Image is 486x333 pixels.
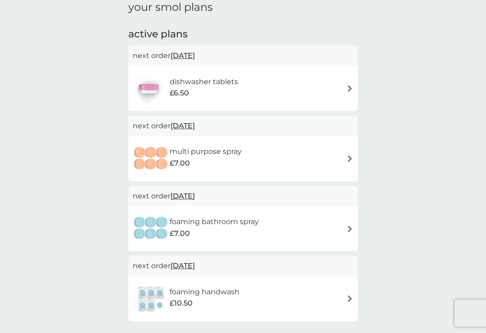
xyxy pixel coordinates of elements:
[170,157,190,169] span: £7.00
[133,143,170,175] img: multi purpose spray
[171,117,195,135] span: [DATE]
[170,216,259,228] h6: foaming bathroom spray
[128,1,358,14] h1: your smol plans
[128,27,358,41] h2: active plans
[133,283,170,315] img: foaming handwash
[133,260,353,272] p: next order
[133,120,353,132] p: next order
[170,286,239,298] h6: foaming handwash
[346,225,353,232] img: arrow right
[133,213,170,244] img: foaming bathroom spray
[346,85,353,92] img: arrow right
[170,297,193,309] span: £10.50
[133,73,164,104] img: dishwasher tablets
[346,295,353,302] img: arrow right
[346,155,353,162] img: arrow right
[133,50,353,62] p: next order
[170,76,238,88] h6: dishwasher tablets
[170,228,190,239] span: £7.00
[171,187,195,205] span: [DATE]
[171,257,195,274] span: [DATE]
[171,47,195,64] span: [DATE]
[133,190,353,202] p: next order
[170,87,189,99] span: £6.50
[170,146,242,157] h6: multi purpose spray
